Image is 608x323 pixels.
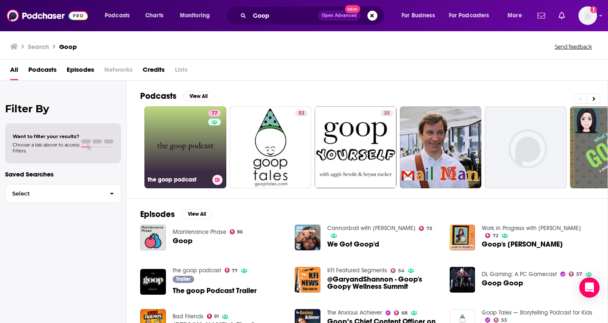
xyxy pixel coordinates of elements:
span: Logged in as megcassidy [578,6,597,25]
a: @GaryandShannon - Goop's Goopy Wellness Summit [327,276,440,290]
span: Lists [175,63,187,80]
h2: Podcasts [140,91,176,101]
button: Send feedback [552,43,594,50]
a: Cannonball with Wesley Morris [327,225,415,232]
img: The goop Podcast Trailer [140,269,166,295]
a: KFI Featured Segments [327,267,387,274]
a: 57 [569,271,582,277]
button: open menu [174,9,221,22]
a: Goop [173,237,193,244]
h3: Search [28,43,49,51]
a: All [10,63,18,80]
a: Goop Tales — Storytelling Podcast for Kids [482,309,592,316]
span: Monitoring [180,10,210,22]
img: Podchaser - Follow, Share and Rate Podcasts [7,8,88,24]
a: 86 [230,229,243,234]
a: 53 [494,318,507,323]
a: Show notifications dropdown [534,8,548,23]
img: User Profile [578,6,597,25]
a: 77 [208,110,221,117]
span: More [508,10,522,22]
a: 35 [315,106,396,188]
img: @GaryandShannon - Goop's Goopy Wellness Summit [295,267,320,293]
span: Goop's [PERSON_NAME] [482,241,563,248]
a: 77the goop podcast [144,106,226,188]
svg: Add a profile image [590,6,597,13]
span: 53 [299,109,304,118]
span: Charts [145,10,163,22]
button: Select [5,184,121,203]
h3: Goop [59,43,77,51]
span: Want to filter your results? [13,133,79,139]
a: 77 [225,268,238,273]
a: Goop Goop [482,280,523,287]
span: 54 [398,269,404,273]
button: open menu [99,9,141,22]
a: Goop [140,225,166,250]
button: open menu [502,9,532,22]
a: 91 [207,314,219,319]
span: Podcasts [105,10,130,22]
a: The Anxious Achiever [327,309,382,316]
button: Open AdvancedNew [318,11,361,21]
button: View All [182,209,212,219]
a: Show notifications dropdown [555,8,568,23]
a: Work in Progress with Sophia Bush [482,225,581,232]
span: Choose a tab above to access filters. [13,142,79,154]
a: 73 [419,226,432,231]
a: the goop podcast [173,267,221,274]
span: New [345,5,360,13]
button: View All [183,91,214,101]
a: 68 [394,310,407,315]
a: Credits [143,63,165,80]
a: We Got Goop'd [327,241,379,248]
span: Trailer [176,277,190,282]
a: 54 [391,268,404,273]
span: For Podcasters [449,10,489,22]
button: Show profile menu [578,6,597,25]
img: We Got Goop'd [295,225,320,250]
span: 86 [237,230,243,234]
div: Open Intercom Messenger [579,277,600,298]
a: Podcasts [28,63,57,80]
h2: Episodes [140,209,175,220]
a: Bad Friends [173,313,204,320]
input: Search podcasts, credits, & more... [250,9,318,22]
span: 77 [232,269,238,273]
img: Goop's Elise Loehnen [450,225,475,250]
a: Maintenance Phase [173,228,226,236]
span: Select [5,191,103,196]
img: Goop Goop [450,267,475,293]
h3: the goop podcast [148,176,209,183]
span: 91 [214,315,219,318]
a: DL Gaming: A PC Gamecast [482,271,557,278]
span: 35 [384,109,390,118]
a: Goop's Elise Loehnen [482,241,563,248]
span: 72 [493,234,498,238]
h2: Filter By [5,103,121,115]
a: 72 [485,233,498,238]
span: Open Advanced [322,14,357,18]
a: 53 [230,106,312,188]
span: 68 [402,311,407,315]
a: 35 [380,110,393,117]
span: 57 [576,272,582,276]
a: PodcastsView All [140,91,214,101]
span: For Business [402,10,435,22]
span: 53 [501,318,507,322]
span: Episodes [67,63,94,80]
a: The goop Podcast Trailer [173,287,257,294]
button: open menu [396,9,445,22]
